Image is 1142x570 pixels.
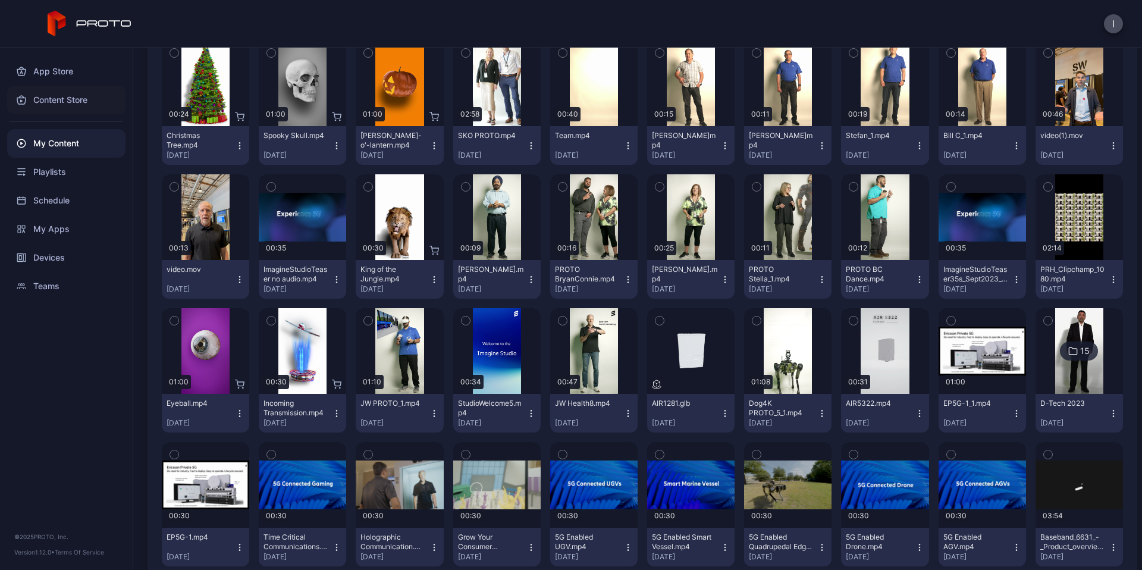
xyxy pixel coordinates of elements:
button: ImagineStudioTeaser no audio.mp4[DATE] [259,260,346,299]
div: ImagineStudioTeaser35s_Sept2023_CM_A1.mp4 [943,265,1009,284]
div: PROTO BryanConnie.mp4 [555,265,620,284]
div: [DATE] [652,151,720,160]
div: King of the Jungle.mp4 [360,265,426,284]
div: 5G Enabled UGV.mp4 [555,533,620,552]
button: SKO PROTO.mp4[DATE] [453,126,541,165]
a: Playlists [7,158,126,186]
button: EP5G-1.mp4[DATE] [162,528,249,566]
button: Team.mp4[DATE] [550,126,638,165]
div: [DATE] [458,284,526,294]
div: Teams [7,272,126,300]
div: EP5G-1_1.mp4 [943,399,1009,408]
button: 5G Enabled Quadrupedal Edge Agent.mp4[DATE] [744,528,832,566]
div: Incoming Transmission.mp4 [263,399,329,418]
div: [DATE] [749,151,817,160]
button: AIR5322.mp4[DATE] [841,394,928,433]
button: I [1104,14,1123,33]
button: [PERSON_NAME].mp4[DATE] [453,260,541,299]
div: Jack-o'-lantern.mp4 [360,131,426,150]
div: [DATE] [458,151,526,160]
button: 5G Enabled UGV.mp4[DATE] [550,528,638,566]
button: Grow Your Consumer Business.mp4[DATE] [453,528,541,566]
div: [DATE] [943,151,1012,160]
button: [PERSON_NAME]mp4[DATE] [744,126,832,165]
div: [DATE] [943,418,1012,428]
div: PROTO Connie.mp4 [652,265,717,284]
div: ImagineStudioTeaser no audio.mp4 [263,265,329,284]
div: [DATE] [1040,418,1109,428]
div: [DATE] [167,552,235,562]
button: 5G Enabled AGV.mp4[DATE] [939,528,1026,566]
div: Christmas Tree.mp4 [167,131,232,150]
button: 5G Enabled Drone.mp4[DATE] [841,528,928,566]
div: 15 [1080,346,1090,356]
div: Holographic Communication.mp4 [360,533,426,552]
div: [DATE] [846,418,914,428]
div: [DATE] [167,151,235,160]
a: My Apps [7,215,126,243]
button: 5G Enabled Smart Vessel.mp4[DATE] [647,528,735,566]
div: [DATE] [360,552,429,562]
a: Schedule [7,186,126,215]
div: Pierre B.mp4 [652,131,717,150]
div: [DATE] [1040,151,1109,160]
div: [DATE] [943,552,1012,562]
button: [PERSON_NAME].mp4[DATE] [647,260,735,299]
div: 5G Enabled Drone.mp4 [846,533,911,552]
div: Eyeball.mp4 [167,399,232,408]
div: [DATE] [360,151,429,160]
div: [DATE] [652,418,720,428]
button: JW PROTO_1.mp4[DATE] [356,394,443,433]
div: Content Store [7,86,126,114]
a: Devices [7,243,126,272]
button: Dog4K PROTO_5_1.mp4[DATE] [744,394,832,433]
div: JW PROTO_1.mp4 [360,399,426,408]
button: Baseband_6631_-_Product_overview_(Source).mp4[DATE] [1036,528,1123,566]
button: Christmas Tree.mp4[DATE] [162,126,249,165]
button: King of the Jungle.mp4[DATE] [356,260,443,299]
div: PROTO BC Dance.mp4 [846,265,911,284]
div: PROTO Stella_1.mp4 [749,265,814,284]
div: [DATE] [360,418,429,428]
button: Spooky Skull.mp4[DATE] [259,126,346,165]
a: Terms Of Service [55,549,104,556]
div: Time Critical Communications.mp4 [263,533,329,552]
div: Spooky Skull.mp4 [263,131,329,140]
div: AIR5322.mp4 [846,399,911,408]
button: [PERSON_NAME]mp4[DATE] [647,126,735,165]
button: StudioWelcome5.mp4[DATE] [453,394,541,433]
div: Grow Your Consumer Business.mp4 [458,533,523,552]
div: [DATE] [458,552,526,562]
div: [DATE] [943,284,1012,294]
div: [DATE] [652,284,720,294]
div: [DATE] [167,418,235,428]
div: © 2025 PROTO, Inc. [14,532,118,541]
a: My Content [7,129,126,158]
div: [DATE] [846,151,914,160]
div: [DATE] [360,284,429,294]
div: video.mov [167,265,232,274]
div: [DATE] [458,418,526,428]
div: [DATE] [263,284,332,294]
div: PROTO Arvinder.mp4 [458,265,523,284]
button: Holographic Communication.mp4[DATE] [356,528,443,566]
div: [DATE] [1040,284,1109,294]
div: [DATE] [555,418,623,428]
div: [DATE] [1040,552,1109,562]
span: Version 1.12.0 • [14,549,55,556]
button: Bill C_1.mp4[DATE] [939,126,1026,165]
button: AIR1281.glb[DATE] [647,394,735,433]
div: SKO PROTO.mp4 [458,131,523,140]
div: AIR1281.glb [652,399,717,408]
div: Bill C_1.mp4 [943,131,1009,140]
button: [PERSON_NAME]-o'-lantern.mp4[DATE] [356,126,443,165]
div: 5G Enabled Smart Vessel.mp4 [652,533,717,552]
div: JW Health8.mp4 [555,399,620,408]
div: [DATE] [652,552,720,562]
div: 5G Enabled AGV.mp4 [943,533,1009,552]
button: Eyeball.mp4[DATE] [162,394,249,433]
button: JW Health8.mp4[DATE] [550,394,638,433]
